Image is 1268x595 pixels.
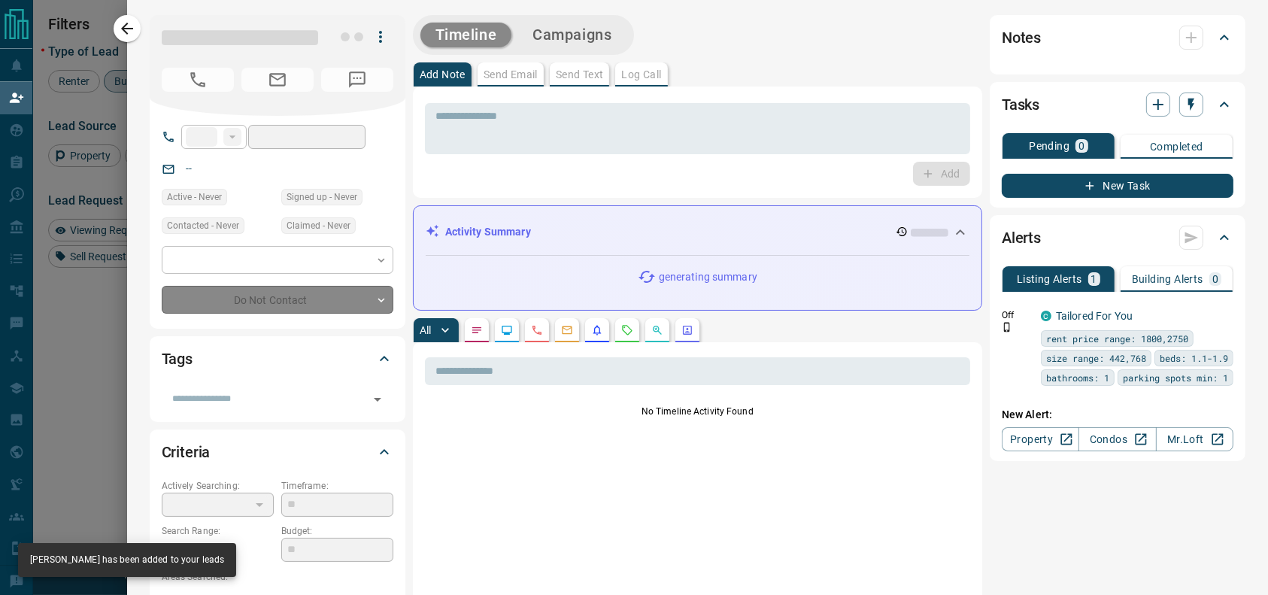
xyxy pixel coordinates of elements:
div: Activity Summary [426,218,969,246]
p: generating summary [659,269,757,285]
a: Mr.Loft [1156,427,1233,451]
p: Listing Alerts [1017,274,1082,284]
span: parking spots min: 1 [1123,370,1228,385]
span: beds: 1.1-1.9 [1160,351,1228,366]
span: size range: 442,768 [1046,351,1146,366]
p: Pending [1029,141,1069,151]
span: Contacted - Never [167,218,239,233]
div: Tags [162,341,393,377]
svg: Requests [621,324,633,336]
p: Add Note [420,69,466,80]
p: Timeframe: [281,479,393,493]
p: Activity Summary [445,224,531,240]
span: No Number [321,68,393,92]
h2: Tags [162,347,193,371]
div: Tasks [1002,87,1233,123]
svg: Notes [471,324,483,336]
svg: Calls [531,324,543,336]
button: Open [367,389,388,410]
h2: Alerts [1002,226,1041,250]
div: [PERSON_NAME] has been added to your leads [30,548,224,572]
p: New Alert: [1002,407,1233,423]
p: 0 [1212,274,1218,284]
div: Notes [1002,20,1233,56]
h2: Tasks [1002,93,1039,117]
a: Property [1002,427,1079,451]
span: No Number [162,68,234,92]
svg: Agent Actions [681,324,693,336]
p: Actively Searching: [162,479,274,493]
svg: Listing Alerts [591,324,603,336]
p: Search Range: [162,524,274,538]
p: All [420,325,432,335]
span: No Email [241,68,314,92]
span: Signed up - Never [287,190,357,205]
div: Alerts [1002,220,1233,256]
div: Criteria [162,434,393,470]
div: condos.ca [1041,311,1051,321]
div: Do Not Contact [162,286,393,314]
span: Claimed - Never [287,218,350,233]
svg: Opportunities [651,324,663,336]
button: New Task [1002,174,1233,198]
h2: Criteria [162,440,211,464]
button: Timeline [420,23,512,47]
h2: Notes [1002,26,1041,50]
p: Completed [1150,141,1203,152]
span: Active - Never [167,190,222,205]
p: Budget: [281,524,393,538]
p: 0 [1078,141,1084,151]
span: rent price range: 1800,2750 [1046,331,1188,346]
p: -- - -- [162,538,274,563]
svg: Push Notification Only [1002,322,1012,332]
span: bathrooms: 1 [1046,370,1109,385]
a: Condos [1078,427,1156,451]
p: No Timeline Activity Found [425,405,970,418]
svg: Lead Browsing Activity [501,324,513,336]
p: 1 [1091,274,1097,284]
p: Building Alerts [1132,274,1203,284]
svg: Emails [561,324,573,336]
a: Tailored For You [1056,310,1133,322]
a: -- [186,162,192,175]
button: Campaigns [517,23,626,47]
p: Areas Searched: [162,570,393,584]
p: Off [1002,308,1032,322]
